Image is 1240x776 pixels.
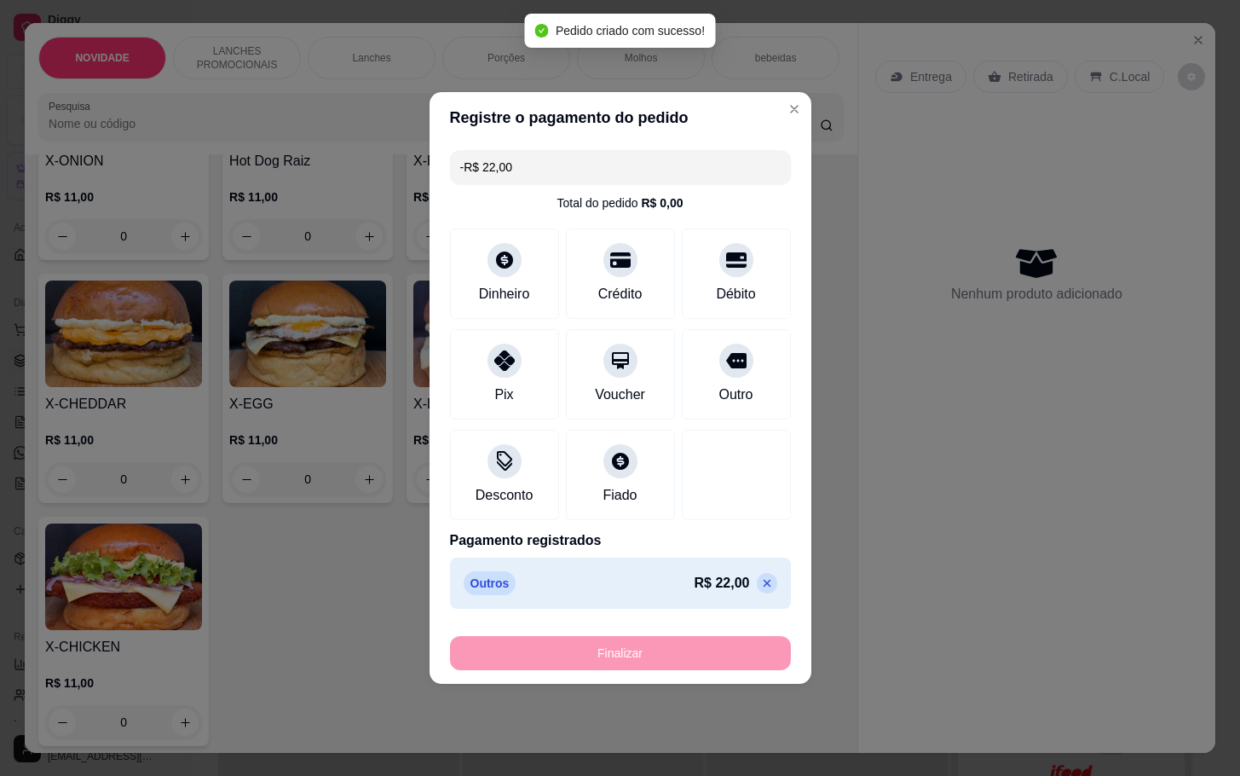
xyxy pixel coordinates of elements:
[718,385,753,405] div: Outro
[695,573,750,594] p: R$ 22,00
[556,24,705,38] span: Pedido criado com sucesso!
[641,194,683,211] div: R$ 0,00
[716,284,755,304] div: Débito
[557,194,683,211] div: Total do pedido
[464,571,516,595] p: Outros
[595,385,645,405] div: Voucher
[535,24,549,38] span: check-circle
[460,150,781,184] input: Ex.: hambúrguer de cordeiro
[476,485,533,506] div: Desconto
[430,92,811,143] header: Registre o pagamento do pedido
[781,96,808,123] button: Close
[603,485,637,506] div: Fiado
[598,284,643,304] div: Crédito
[479,284,530,304] div: Dinheiro
[450,530,791,551] p: Pagamento registrados
[494,385,513,405] div: Pix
